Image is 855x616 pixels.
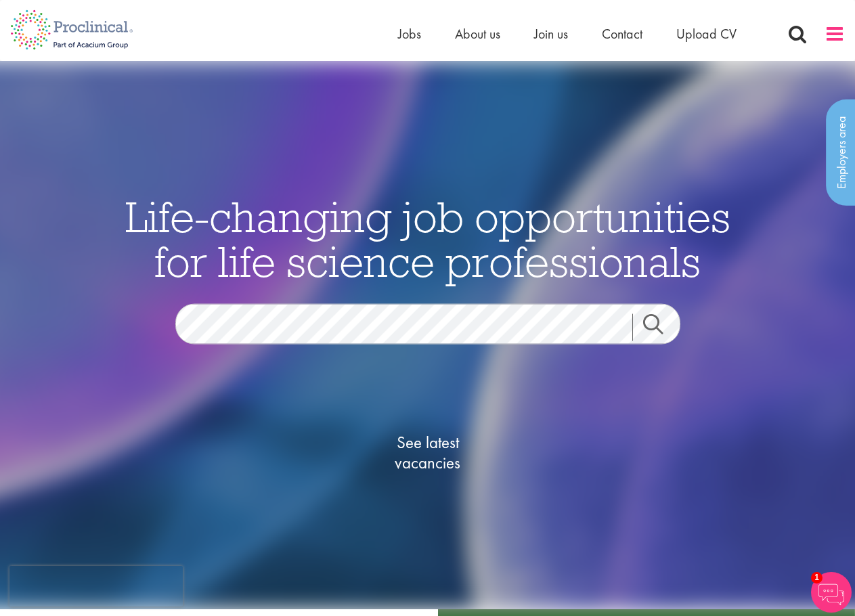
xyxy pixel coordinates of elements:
span: See latest vacancies [360,432,496,472]
a: About us [455,25,500,43]
a: See latestvacancies [360,378,496,527]
a: Contact [602,25,642,43]
span: Life-changing job opportunities for life science professionals [125,189,730,288]
a: Upload CV [676,25,737,43]
a: Jobs [398,25,421,43]
a: Join us [534,25,568,43]
a: Job search submit button [632,313,690,340]
span: 1 [811,572,823,584]
img: Chatbot [811,572,852,613]
iframe: reCAPTCHA [9,566,183,607]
